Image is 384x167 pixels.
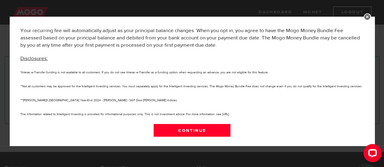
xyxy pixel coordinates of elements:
[20,70,268,74] small: *Interac e-Transfer funding is not available to all customers. If you do not see Interac e-Transf...
[20,98,177,102] small: ***[PERSON_NAME]® [GEOGRAPHIC_DATA] Year-End 2024 - [PERSON_NAME] | S&P Dow [PERSON_NAME] Indices
[154,124,230,137] a: Continue
[20,27,364,49] p: Your recurring fee will automatically adjust as your principal balance changes. When you opt in, ...
[20,55,48,62] u: Disclosures:
[20,112,229,116] small: The information related to Intelligent Investing is provided for informational purposes only. Thi...
[20,84,362,88] small: **Not all customers may be approved for the Intelligent Investing services. You must separately a...
[359,142,384,167] iframe: LiveChat chat widget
